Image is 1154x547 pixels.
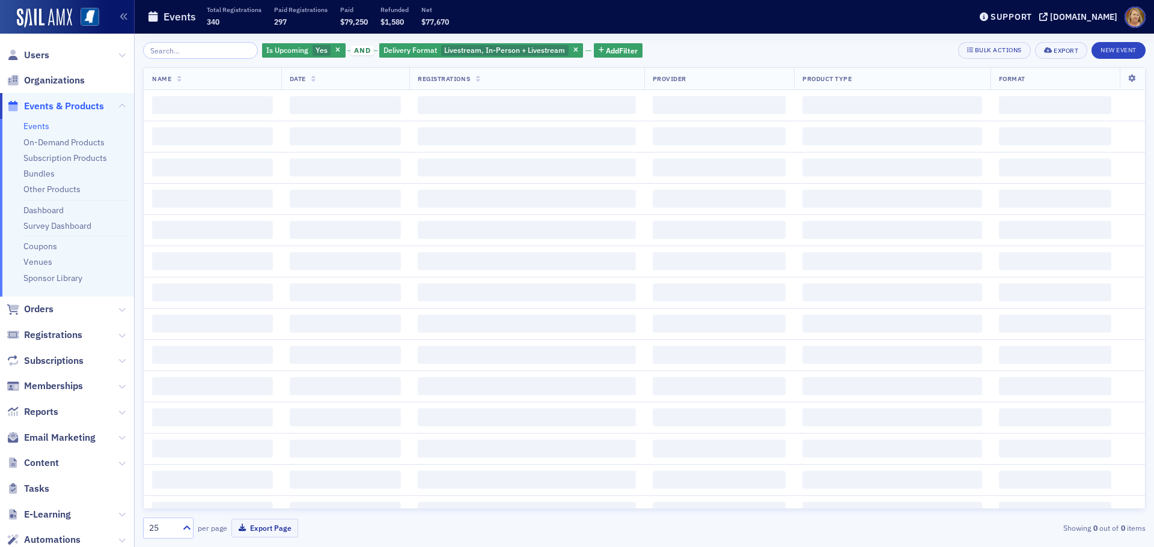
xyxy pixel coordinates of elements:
[820,522,1146,533] div: Showing out of items
[1050,11,1117,22] div: [DOMAIN_NAME]
[7,456,59,470] a: Content
[290,471,401,489] span: ‌
[999,408,1111,426] span: ‌
[207,5,261,14] p: Total Registrations
[958,42,1031,59] button: Bulk Actions
[418,346,636,364] span: ‌
[198,522,227,533] label: per page
[152,221,273,239] span: ‌
[802,315,982,333] span: ‌
[24,431,96,444] span: Email Marketing
[594,43,643,58] button: AddFilter
[380,17,404,26] span: $1,580
[207,17,219,26] span: 340
[316,45,328,55] span: Yes
[17,8,72,28] a: SailAMX
[152,440,273,458] span: ‌
[149,522,176,534] div: 25
[999,346,1111,364] span: ‌
[802,96,982,114] span: ‌
[23,220,91,231] a: Survey Dashboard
[802,408,982,426] span: ‌
[802,471,982,489] span: ‌
[606,45,638,56] span: Add Filter
[653,221,786,239] span: ‌
[802,221,982,239] span: ‌
[231,519,298,537] button: Export Page
[24,508,71,521] span: E-Learning
[1119,522,1127,533] strong: 0
[290,283,401,301] span: ‌
[999,74,1025,83] span: Format
[163,10,196,24] h1: Events
[975,47,1022,53] div: Bulk Actions
[152,346,273,364] span: ‌
[1091,44,1146,55] a: New Event
[290,96,401,114] span: ‌
[653,96,786,114] span: ‌
[23,168,55,179] a: Bundles
[999,315,1111,333] span: ‌
[418,471,636,489] span: ‌
[418,221,636,239] span: ‌
[7,508,71,521] a: E-Learning
[802,159,982,177] span: ‌
[802,190,982,208] span: ‌
[152,377,273,395] span: ‌
[24,456,59,470] span: Content
[1035,42,1087,59] button: Export
[802,377,982,395] span: ‌
[347,46,377,55] button: and
[999,377,1111,395] span: ‌
[23,256,52,267] a: Venues
[999,190,1111,208] span: ‌
[802,346,982,364] span: ‌
[72,8,99,28] a: View Homepage
[999,252,1111,270] span: ‌
[152,96,273,114] span: ‌
[7,482,49,495] a: Tasks
[290,127,401,145] span: ‌
[380,5,409,14] p: Refunded
[999,471,1111,489] span: ‌
[152,159,273,177] span: ‌
[143,42,258,59] input: Search…
[350,46,374,55] span: and
[290,346,401,364] span: ‌
[24,379,83,393] span: Memberships
[653,377,786,395] span: ‌
[152,127,273,145] span: ‌
[999,96,1111,114] span: ‌
[999,440,1111,458] span: ‌
[7,405,58,419] a: Reports
[7,379,83,393] a: Memberships
[290,221,401,239] span: ‌
[7,303,53,316] a: Orders
[274,5,328,14] p: Paid Registrations
[444,45,565,55] span: Livestream, In-Person + Livestream
[418,96,636,114] span: ‌
[653,127,786,145] span: ‌
[290,252,401,270] span: ‌
[290,190,401,208] span: ‌
[7,533,81,546] a: Automations
[418,74,470,83] span: Registrations
[418,408,636,426] span: ‌
[383,45,437,55] span: Delivery Format
[999,159,1111,177] span: ‌
[802,502,982,520] span: ‌
[23,137,105,148] a: On-Demand Products
[23,273,82,283] a: Sponsor Library
[802,74,852,83] span: Product Type
[991,11,1032,22] div: Support
[418,159,636,177] span: ‌
[7,74,85,87] a: Organizations
[421,17,449,26] span: $77,670
[152,315,273,333] span: ‌
[340,17,368,26] span: $79,250
[24,482,49,495] span: Tasks
[290,502,401,520] span: ‌
[24,405,58,419] span: Reports
[23,184,81,195] a: Other Products
[1091,522,1099,533] strong: 0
